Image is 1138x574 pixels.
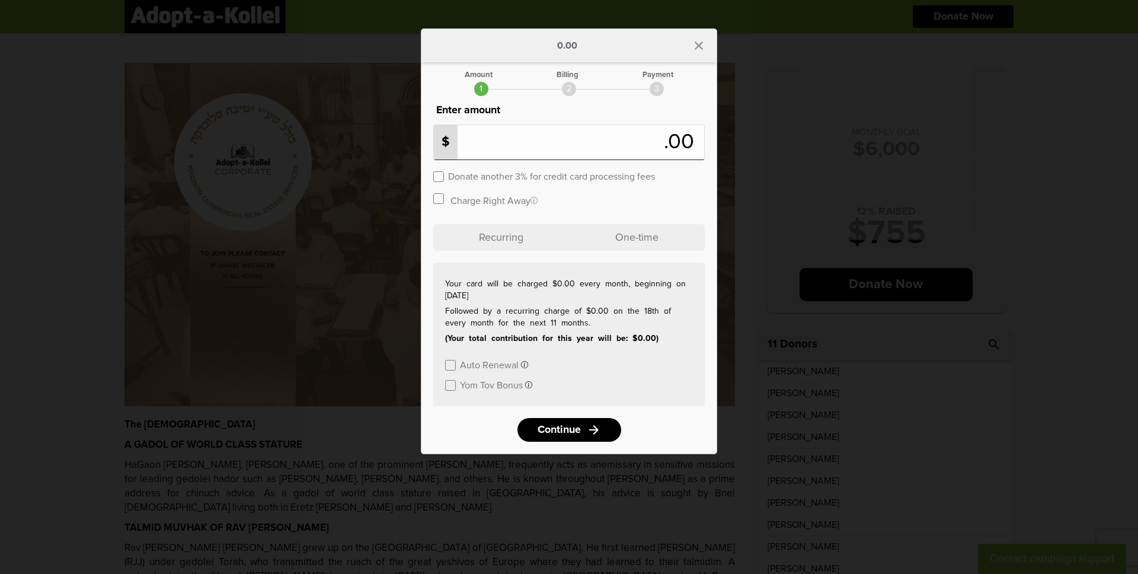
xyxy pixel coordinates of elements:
[434,125,458,160] p: $
[445,333,693,345] p: (Your total contribution for this year will be: $0.00)
[445,278,693,302] p: Your card will be charged $0.00 every month, beginning on [DATE]
[517,418,621,442] a: Continuearrow_forward
[557,41,577,50] p: 0.00
[538,425,581,435] span: Continue
[450,194,538,206] label: Charge Right Away
[465,71,493,79] div: Amount
[433,224,569,251] p: Recurring
[692,39,706,53] i: close
[587,423,601,437] i: arrow_forward
[557,71,578,79] div: Billing
[642,71,673,79] div: Payment
[569,224,705,251] p: One-time
[664,132,700,153] span: .00
[445,305,693,329] p: Followed by a recurring charge of $0.00 on the 18th of every month for the next 11 months.
[650,82,664,96] div: 3
[460,379,532,390] button: Yom Tov Bonus
[448,170,655,181] label: Donate another 3% for credit card processing fees
[460,359,528,370] button: Auto Renewal
[562,82,576,96] div: 2
[433,102,705,119] p: Enter amount
[460,359,519,370] label: Auto Renewal
[474,82,488,96] div: 1
[460,379,523,390] label: Yom Tov Bonus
